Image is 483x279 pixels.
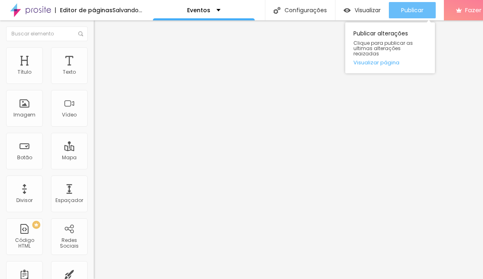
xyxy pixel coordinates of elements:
div: Botão [17,155,32,160]
div: Texto [63,69,76,75]
div: Título [18,69,31,75]
div: Redes Sociais [53,237,85,249]
img: Icone [273,7,280,14]
div: Espaçador [55,198,83,203]
div: Salvando... [112,7,142,13]
span: Visualizar [355,7,381,13]
span: Publicar [401,7,423,13]
span: Clique para publicar as ultimas alterações reaizadas [353,40,427,57]
a: Visualizar página [353,60,427,65]
div: Mapa [62,155,77,160]
div: Código HTML [8,237,40,249]
p: Eventos [187,7,210,13]
img: Icone [78,31,83,36]
img: view-1.svg [344,7,351,14]
button: Publicar [389,2,436,18]
div: Vídeo [62,112,77,118]
div: Editor de páginas [55,7,112,13]
div: Publicar alterações [345,22,435,73]
button: Visualizar [335,2,389,18]
div: Imagem [13,112,35,118]
input: Buscar elemento [6,26,88,41]
div: Divisor [16,198,33,203]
